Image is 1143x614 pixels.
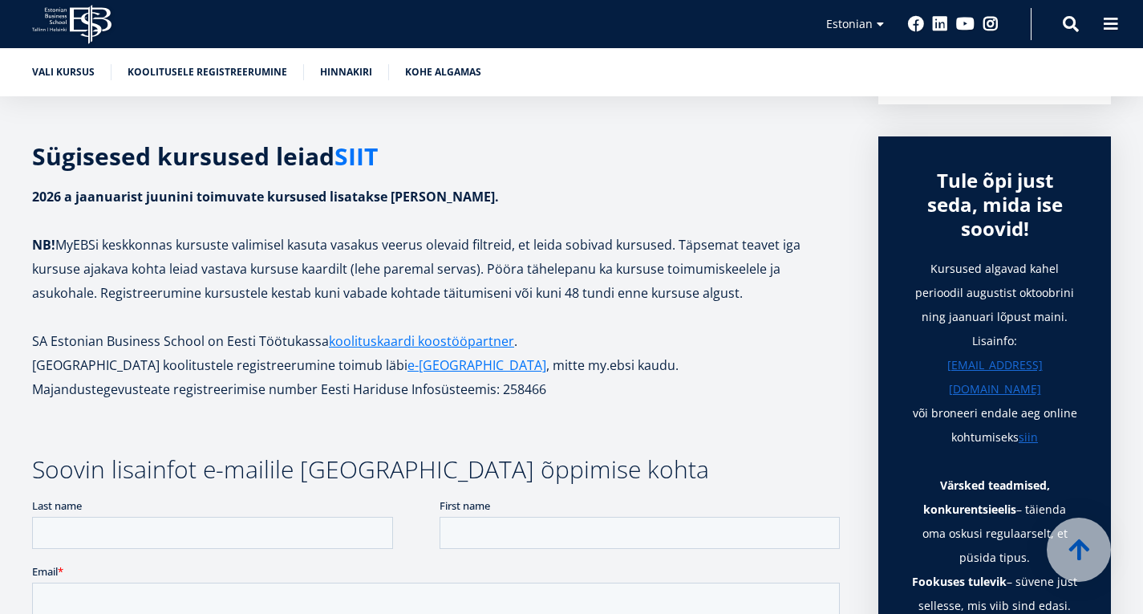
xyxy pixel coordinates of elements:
a: e-[GEOGRAPHIC_DATA] [407,353,546,377]
strong: Sügisesed kursused leiad [32,140,378,173]
a: SIIT [334,144,378,169]
h1: Kursused algavad kahel perioodil augustist oktoobrini ning jaanuari lõpust maini. Lisainfo: või b... [910,257,1079,449]
a: Vali kursus [32,64,95,80]
a: Kohe algamas [405,64,481,80]
a: Hinnakiri [320,64,372,80]
span: First name [407,1,458,15]
div: Tule õpi just seda, mida ise soovid! [910,169,1079,241]
a: Instagram [983,16,999,32]
strong: Värsked teadmised, konkurentsieelis [923,478,1050,517]
p: MyEBSi keskkonnas kursuste valimisel kasuta vasakus veerus olevaid filtreid, et leida sobivad kur... [32,185,846,305]
a: Linkedin [932,16,948,32]
li: – täienda oma oskusi regulaarselt, et püsida tipus. [910,474,1079,570]
a: koolituskaardi koostööpartner [329,329,514,353]
a: Facebook [908,16,924,32]
p: SA Estonian Business School on Eesti Töötukassa . [GEOGRAPHIC_DATA] koolitustele registreerumine ... [32,329,846,401]
h3: Soovin lisainfot e-mailile [GEOGRAPHIC_DATA] õppimise kohta [32,457,846,482]
strong: NB! [32,236,55,254]
a: [EMAIL_ADDRESS][DOMAIN_NAME] [910,353,1079,401]
a: siin [1019,425,1038,449]
strong: Fookuses tulevik [912,574,1007,589]
a: Koolitusele registreerumine [128,64,287,80]
strong: 2026 a jaanuarist juunini toimuvate kursused lisatakse [PERSON_NAME]. [32,188,499,205]
a: Youtube [956,16,975,32]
